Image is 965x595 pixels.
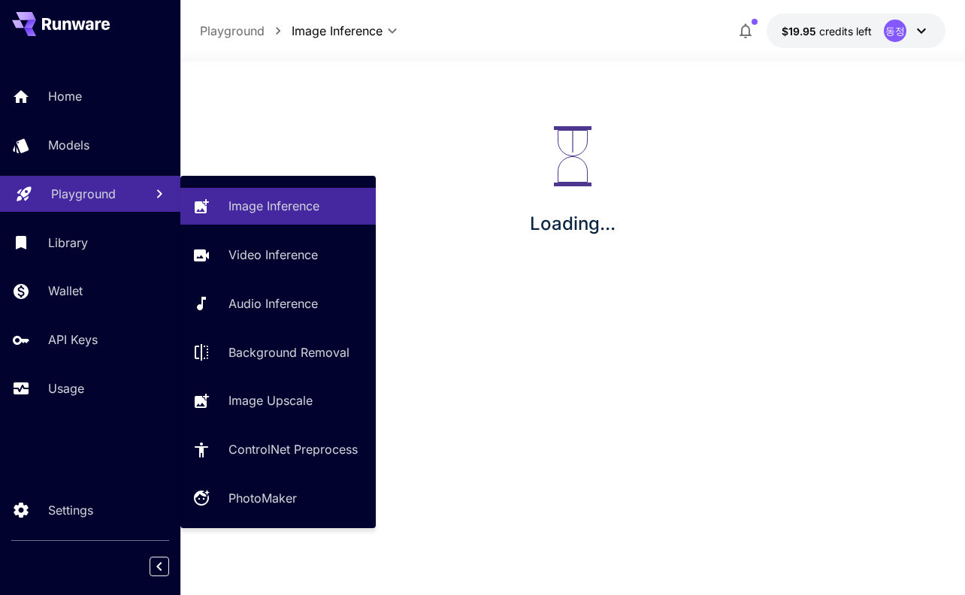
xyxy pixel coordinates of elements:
p: Audio Inference [228,294,318,313]
p: Home [48,87,82,105]
span: Image Inference [292,22,383,40]
p: Playground [200,22,265,40]
div: 동정 [884,20,906,42]
a: Audio Inference [180,285,376,322]
div: $19.9496 [782,23,872,39]
nav: breadcrumb [200,22,292,40]
a: ControlNet Preprocess [180,431,376,468]
span: $19.95 [782,25,819,38]
a: PhotoMaker [180,480,376,517]
p: ControlNet Preprocess [228,440,358,458]
p: Usage [48,379,84,397]
a: Video Inference [180,237,376,273]
button: $19.9496 [767,14,945,48]
p: API Keys [48,331,98,349]
p: Wallet [48,282,83,300]
a: Image Upscale [180,382,376,419]
p: Settings [48,501,93,519]
a: Background Removal [180,334,376,370]
p: PhotoMaker [228,489,297,507]
p: Playground [51,185,116,203]
p: Video Inference [228,246,318,264]
p: Background Removal [228,343,349,361]
p: Library [48,234,88,252]
p: Loading... [530,210,616,237]
button: Collapse sidebar [150,557,169,576]
p: Image Inference [228,197,319,215]
span: credits left [819,25,872,38]
a: Image Inference [180,188,376,225]
p: Image Upscale [228,391,313,409]
p: Models [48,136,89,154]
div: Collapse sidebar [161,553,180,580]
